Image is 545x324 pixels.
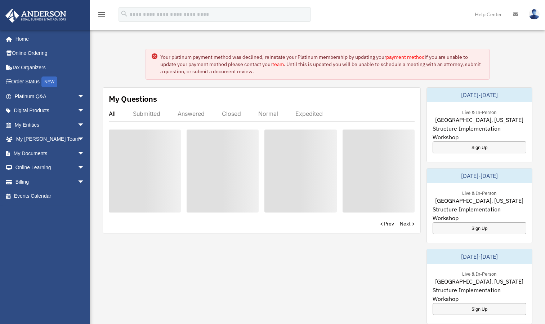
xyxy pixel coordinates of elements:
[3,9,68,23] img: Anderson Advisors Platinum Portal
[41,76,57,87] div: NEW
[456,270,502,277] div: Live & In-Person
[178,110,205,117] div: Answered
[5,46,95,61] a: Online Ordering
[427,249,532,264] div: [DATE]-[DATE]
[77,104,92,118] span: arrow_drop_down
[5,32,92,46] a: Home
[295,110,323,117] div: Expedited
[77,161,92,175] span: arrow_drop_down
[5,175,95,189] a: Billingarrow_drop_down
[222,110,241,117] div: Closed
[120,10,128,18] i: search
[433,286,526,303] span: Structure Implementation Workshop
[386,54,425,60] a: payment method
[272,61,284,67] a: team
[77,118,92,132] span: arrow_drop_down
[77,146,92,161] span: arrow_drop_down
[77,175,92,189] span: arrow_drop_down
[5,60,95,75] a: Tax Organizers
[5,146,95,161] a: My Documentsarrow_drop_down
[456,189,502,196] div: Live & In-Person
[529,9,540,19] img: User Pic
[433,205,526,222] span: Structure Implementation Workshop
[433,303,526,315] a: Sign Up
[97,10,106,19] i: menu
[5,189,95,203] a: Events Calendar
[5,118,95,132] a: My Entitiesarrow_drop_down
[109,110,116,117] div: All
[427,88,532,102] div: [DATE]-[DATE]
[435,196,523,205] span: [GEOGRAPHIC_DATA], [US_STATE]
[5,89,95,104] a: Platinum Q&Aarrow_drop_down
[5,104,95,118] a: Digital Productsarrow_drop_down
[456,108,502,115] div: Live & In-Person
[5,75,95,89] a: Order StatusNEW
[433,141,526,153] a: Sign Up
[160,53,483,75] div: Your platinum payment method was declined, reinstate your Platinum membership by updating your if...
[5,132,95,146] a: My [PERSON_NAME] Teamarrow_drop_down
[77,89,92,104] span: arrow_drop_down
[380,220,394,227] a: < Prev
[435,277,523,286] span: [GEOGRAPHIC_DATA], [US_STATE]
[400,220,415,227] a: Next >
[435,115,523,124] span: [GEOGRAPHIC_DATA], [US_STATE]
[433,222,526,234] a: Sign Up
[77,132,92,147] span: arrow_drop_down
[5,161,95,175] a: Online Learningarrow_drop_down
[97,13,106,19] a: menu
[427,168,532,183] div: [DATE]-[DATE]
[109,93,157,104] div: My Questions
[433,124,526,141] span: Structure Implementation Workshop
[258,110,278,117] div: Normal
[133,110,160,117] div: Submitted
